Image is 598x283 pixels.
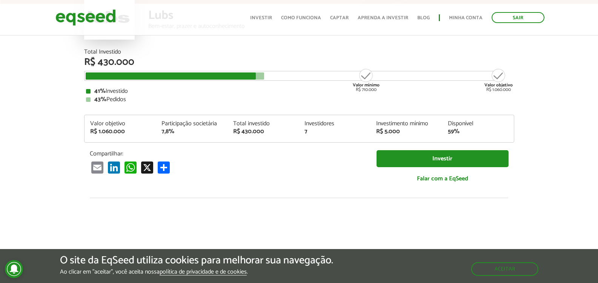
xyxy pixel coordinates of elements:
a: LinkedIn [106,161,121,174]
a: Falar com a EqSeed [377,171,509,186]
strong: 41% [94,86,106,96]
div: Investidores [304,121,365,127]
div: 7,8% [161,129,222,135]
div: R$ 1.060.000 [484,68,513,92]
p: Ao clicar em "aceitar", você aceita nossa . [60,268,333,275]
div: Disponível [448,121,508,127]
a: WhatsApp [123,161,138,174]
a: Captar [330,15,349,20]
strong: Valor objetivo [484,82,513,89]
div: Total Investido [84,49,514,55]
div: R$ 430.000 [233,129,294,135]
h5: O site da EqSeed utiliza cookies para melhorar sua navegação. [60,255,333,266]
div: R$ 5.000 [376,129,437,135]
a: Como funciona [281,15,321,20]
div: R$ 710.000 [352,68,380,92]
div: 59% [448,129,508,135]
div: Investimento mínimo [376,121,437,127]
a: Investir [250,15,272,20]
a: Email [90,161,105,174]
a: Investir [377,150,509,167]
div: Total investido [233,121,294,127]
div: R$ 430.000 [84,57,514,67]
a: política de privacidade e de cookies [160,269,247,275]
div: Participação societária [161,121,222,127]
p: Compartilhar: [90,150,365,157]
strong: Valor mínimo [353,82,380,89]
a: Sair [492,12,544,23]
div: Pedidos [86,97,512,103]
div: Valor objetivo [90,121,151,127]
button: Aceitar [471,262,538,276]
strong: 43% [94,94,106,105]
a: Minha conta [449,15,483,20]
div: 7 [304,129,365,135]
div: Investido [86,88,512,94]
a: Blog [417,15,430,20]
a: Compartilhar [156,161,171,174]
a: X [140,161,155,174]
img: EqSeed [55,8,116,28]
a: Aprenda a investir [358,15,408,20]
div: R$ 1.060.000 [90,129,151,135]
